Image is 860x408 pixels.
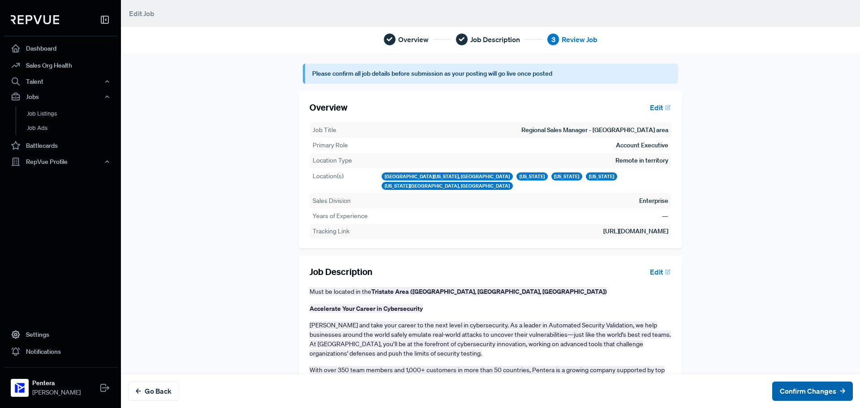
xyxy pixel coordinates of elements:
a: PenteraPentera[PERSON_NAME] [4,367,117,401]
strong: Tristate Area ([GEOGRAPHIC_DATA], [GEOGRAPHIC_DATA], [GEOGRAPHIC_DATA]) [371,287,607,296]
button: RepVue Profile [4,154,117,169]
a: Job Listings [16,107,129,121]
span: [PERSON_NAME] [32,388,81,397]
div: [US_STATE] [586,172,617,180]
button: Edit [646,264,671,279]
span: [PERSON_NAME] and take your career to the next level in cybersecurity. As a leader in Automated S... [310,321,671,357]
span: Must be located in the [310,288,371,296]
td: Regional Sales Manager - [GEOGRAPHIC_DATA] area [521,125,669,135]
a: Sales Org Health [4,57,117,74]
strong: Accelerate Your Career in Cybersecurity [310,304,423,313]
td: [URL][DOMAIN_NAME] [401,226,669,236]
strong: Pentera [32,378,81,388]
th: Years of Experience [312,211,401,221]
span: Edit Job [129,9,155,18]
button: Jobs [4,89,117,104]
button: Edit [646,100,671,115]
img: Pentera [13,381,27,395]
a: Dashboard [4,40,117,57]
button: Go Back [128,382,179,401]
img: RepVue [11,15,59,24]
article: Please confirm all job details before submission as your posting will go live once posted [303,64,679,84]
h5: Overview [310,102,348,113]
td: Remote in territory [615,155,669,166]
td: Account Executive [615,140,669,150]
h5: Job Description [310,266,372,277]
button: Talent [4,74,117,89]
a: Battlecards [4,137,117,154]
a: Job Ads [16,121,129,135]
div: 3 [547,33,559,46]
td: — [662,211,669,221]
td: Enterprise [639,196,669,206]
span: Overview [398,34,429,45]
th: Location Type [312,155,401,166]
span: With over 350 team members and 1,000+ customers in more than 50 countries, Pentera is a growing c... [310,366,665,383]
a: Settings [4,326,117,343]
th: Tracking Link [312,226,401,236]
a: Notifications [4,343,117,360]
button: Confirm Changes [772,382,853,401]
th: Location(s) [312,171,382,191]
span: Job Description [470,34,520,45]
th: Primary Role [312,140,401,150]
div: [US_STATE] [551,172,583,180]
div: [US_STATE] [516,172,548,180]
span: Review Job [562,34,598,45]
th: Job Title [312,125,401,135]
th: Sales Division [312,196,401,206]
div: [US_STATE][GEOGRAPHIC_DATA], [GEOGRAPHIC_DATA] [382,182,513,190]
div: [GEOGRAPHIC_DATA][US_STATE], [GEOGRAPHIC_DATA] [382,172,513,180]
